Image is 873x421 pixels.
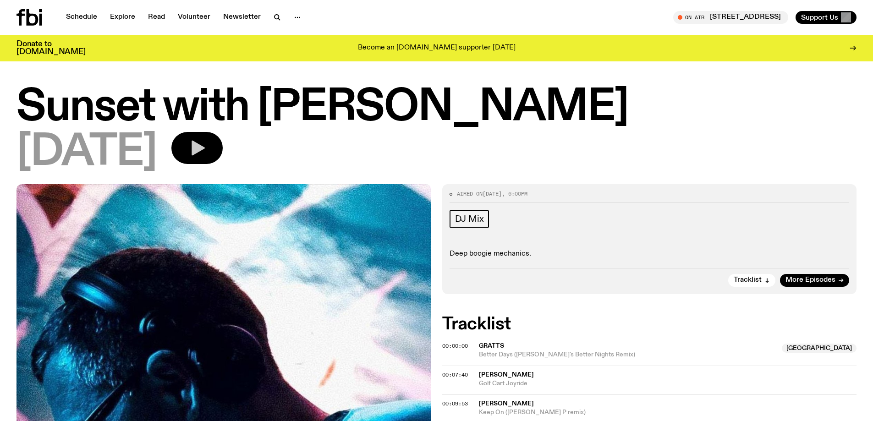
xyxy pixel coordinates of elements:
span: Better Days ([PERSON_NAME]'s Better Nights Remix) [479,350,777,359]
span: [DATE] [16,132,157,173]
a: More Episodes [780,274,849,287]
span: Tracklist [734,277,762,284]
span: Support Us [801,13,838,22]
span: , 6:00pm [502,190,527,197]
span: Gratts [479,343,504,349]
span: [GEOGRAPHIC_DATA] [782,344,857,353]
button: Support Us [796,11,857,24]
span: 00:09:53 [442,400,468,407]
span: 00:07:40 [442,371,468,378]
h1: Sunset with [PERSON_NAME] [16,87,857,128]
h2: Tracklist [442,316,857,333]
p: Become an [DOMAIN_NAME] supporter [DATE] [358,44,516,52]
span: Aired on [457,190,483,197]
span: Golf Cart Joyride [479,379,857,388]
button: On Air[STREET_ADDRESS] [673,11,788,24]
span: [DATE] [483,190,502,197]
a: Explore [104,11,141,24]
span: 00:00:00 [442,342,468,350]
button: 00:00:00 [442,344,468,349]
button: 00:07:40 [442,372,468,377]
a: Schedule [60,11,103,24]
p: Deep boogie mechanics. [450,250,850,258]
span: DJ Mix [455,214,484,224]
button: 00:09:53 [442,401,468,406]
button: Tracklist [728,274,775,287]
span: [PERSON_NAME] [479,372,534,378]
a: DJ Mix [450,210,489,228]
span: More Episodes [785,277,835,284]
span: [PERSON_NAME] [479,400,534,407]
a: Read [143,11,170,24]
a: Newsletter [218,11,266,24]
h3: Donate to [DOMAIN_NAME] [16,40,86,56]
a: Volunteer [172,11,216,24]
span: Keep On ([PERSON_NAME] P remix) [479,408,857,417]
